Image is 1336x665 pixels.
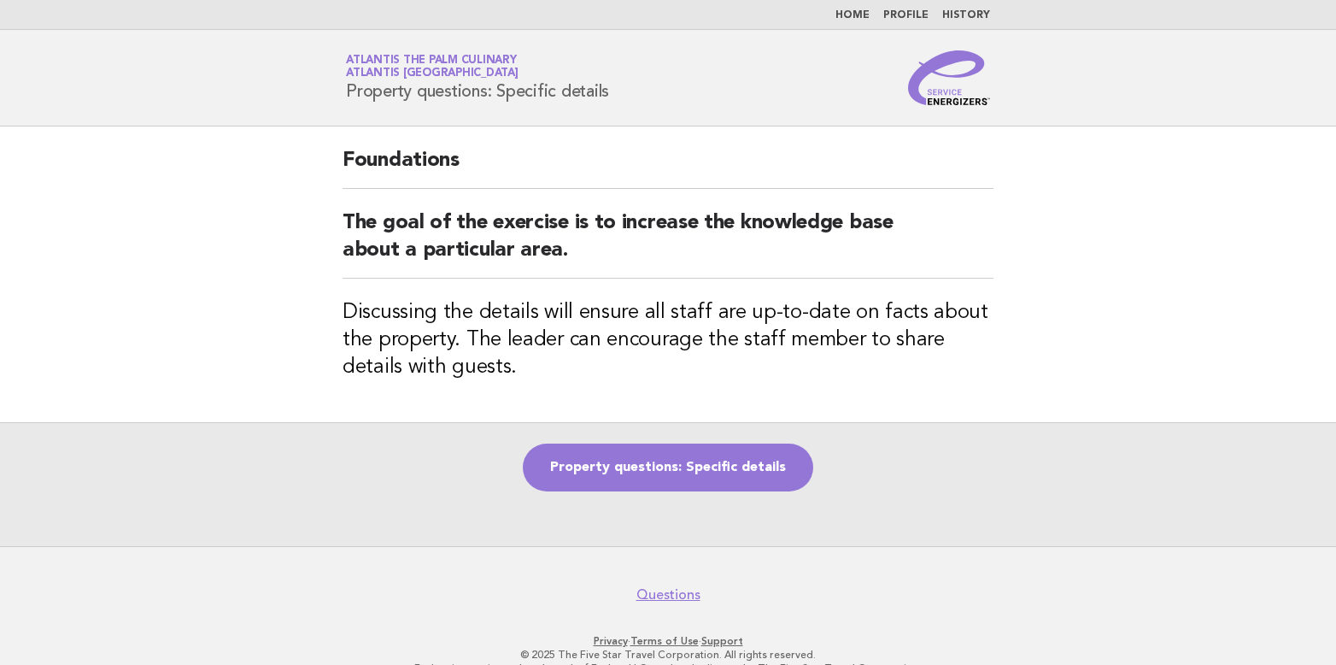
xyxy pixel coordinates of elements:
[701,635,743,647] a: Support
[630,635,699,647] a: Terms of Use
[346,56,609,100] h1: Property questions: Specific details
[346,55,519,79] a: Atlantis The Palm CulinaryAtlantis [GEOGRAPHIC_DATA]
[523,444,813,491] a: Property questions: Specific details
[145,634,1191,648] p: · ·
[942,10,990,21] a: History
[343,209,993,279] h2: The goal of the exercise is to increase the knowledge base about a particular area.
[908,50,990,105] img: Service Energizers
[636,586,700,603] a: Questions
[883,10,929,21] a: Profile
[145,648,1191,662] p: © 2025 The Five Star Travel Corporation. All rights reserved.
[346,68,519,79] span: Atlantis [GEOGRAPHIC_DATA]
[343,299,993,381] h3: Discussing the details will ensure all staff are up-to-date on facts about the property. The lead...
[594,635,628,647] a: Privacy
[835,10,870,21] a: Home
[343,147,993,189] h2: Foundations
